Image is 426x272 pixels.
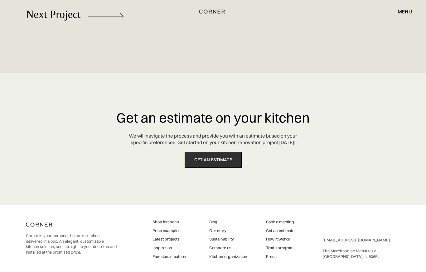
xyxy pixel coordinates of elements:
[26,233,117,255] p: Corner is your personal, bespoke kitchen delivered in a box. An elegant, customizable kitchen sol...
[152,219,187,225] a: Shop kitchens
[322,237,390,242] a: [EMAIL_ADDRESS][DOMAIN_NAME]
[152,236,187,242] a: Latest projects
[266,254,294,260] a: Press
[266,236,294,242] a: How it works
[152,228,187,234] a: Price examples
[152,245,187,251] a: Inspiration
[266,245,294,251] a: Trade program
[129,133,297,146] div: We will navigate the process and provide you with an estimate based on your specific preferences....
[398,9,412,14] div: menu
[266,219,294,225] a: Book a meeting
[266,228,294,234] a: Get an estimate
[209,219,247,225] a: Blog
[193,7,234,16] a: home
[116,110,310,125] h3: Get an estimate on your kitchen
[209,254,247,260] a: Kitchen organization
[209,236,247,242] a: Sustainability
[185,152,242,168] a: get an estimate
[152,254,187,260] a: Functional features
[209,245,247,251] a: Compare us
[209,228,247,234] a: Our story
[322,237,390,259] div: ‍ The Merchandise Mart #1212 ‍ [GEOGRAPHIC_DATA], IL 60654
[391,6,412,17] div: menu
